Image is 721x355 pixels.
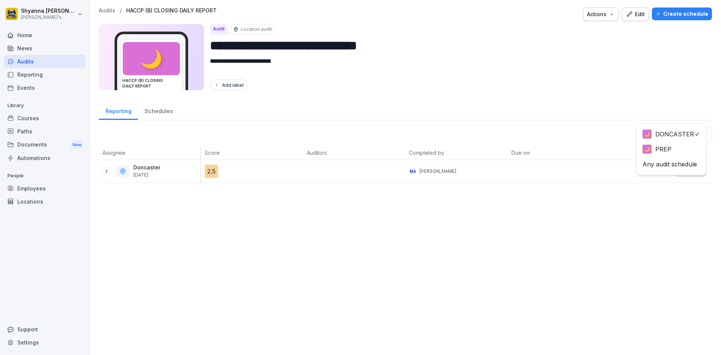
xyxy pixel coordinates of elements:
div: DONCASTER [643,130,694,139]
span: Any audit schedule [643,160,697,169]
div: 🌙 [643,145,652,154]
div: Actions [587,10,615,18]
div: Edit [626,10,645,18]
div: Create schedule [656,10,708,18]
div: 🌙 [643,130,652,139]
div: PREP [643,145,671,154]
